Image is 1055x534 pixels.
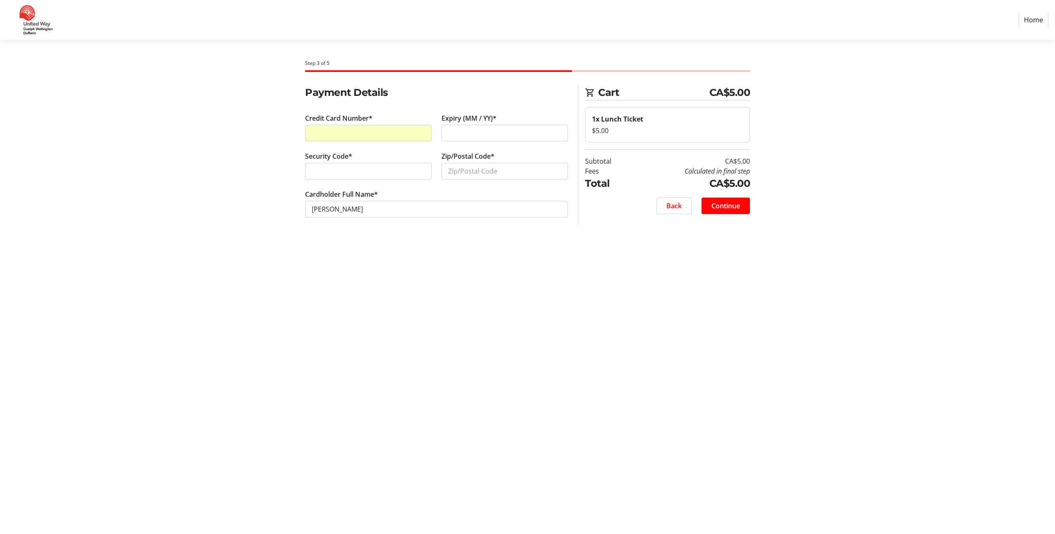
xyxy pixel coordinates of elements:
label: Credit Card Number* [305,113,372,123]
img: United Way Guelph Wellington Dufferin's Logo [7,3,65,36]
td: Fees [585,166,633,176]
td: Total [585,176,633,191]
span: Continue [711,201,740,211]
label: Zip/Postal Code* [442,151,494,161]
iframe: Secure card number input frame [312,128,425,138]
label: Cardholder Full Name* [305,189,378,199]
button: Back [656,198,692,214]
input: Zip/Postal Code [442,163,568,179]
iframe: Secure CVC input frame [312,166,425,176]
input: Card Holder Name [305,201,568,217]
a: Home [1019,12,1048,28]
td: CA$5.00 [633,176,750,191]
span: Cart [598,85,709,100]
span: CA$5.00 [709,85,750,100]
strong: 1x Lunch Ticket [592,114,643,124]
div: $5.00 [592,126,743,136]
td: Subtotal [585,156,633,166]
label: Security Code* [305,151,352,161]
h2: Payment Details [305,85,568,100]
button: Continue [702,198,750,214]
td: Calculated in final step [633,166,750,176]
iframe: Secure expiration date input frame [448,128,561,138]
td: CA$5.00 [633,156,750,166]
div: Step 3 of 5 [305,60,750,67]
span: Back [666,201,682,211]
label: Expiry (MM / YY)* [442,113,496,123]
